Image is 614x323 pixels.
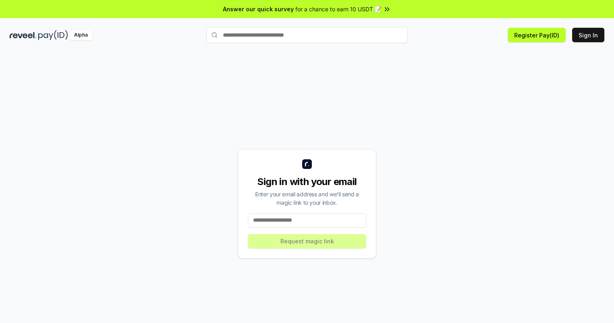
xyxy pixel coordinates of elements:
span: Answer our quick survey [223,5,294,13]
div: Alpha [70,30,92,40]
img: pay_id [38,30,68,40]
img: logo_small [302,159,312,169]
span: for a chance to earn 10 USDT 📝 [295,5,381,13]
div: Sign in with your email [248,175,366,188]
button: Register Pay(ID) [508,28,566,42]
div: Enter your email address and we’ll send a magic link to your inbox. [248,190,366,207]
button: Sign In [572,28,604,42]
img: reveel_dark [10,30,37,40]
